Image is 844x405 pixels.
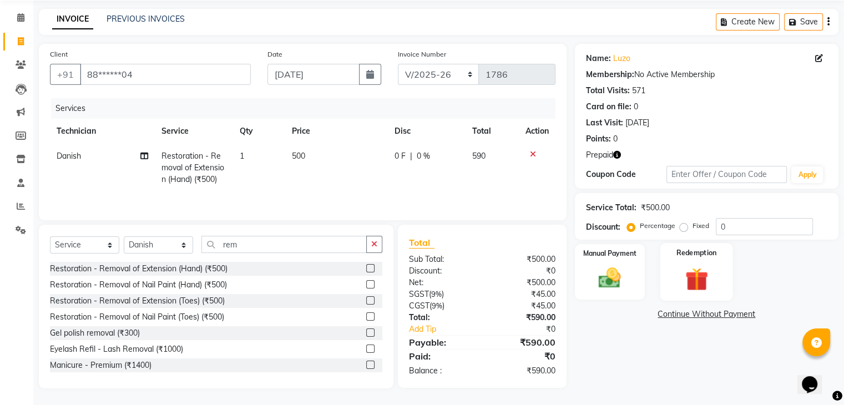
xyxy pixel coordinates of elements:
a: Add Tip [401,323,496,335]
div: ₹0 [482,350,564,363]
div: Paid: [401,350,482,363]
div: Restoration - Removal of Extension (Toes) (₹500) [50,295,225,307]
label: Redemption [676,247,716,258]
th: Disc [388,119,466,144]
div: ₹500.00 [482,277,564,288]
span: Total [409,237,434,249]
a: INVOICE [52,9,93,29]
span: Prepaid [586,149,613,161]
div: ( ) [401,288,482,300]
th: Technician [50,119,154,144]
div: Total Visits: [586,85,630,97]
div: Balance : [401,365,482,377]
div: No Active Membership [586,69,827,80]
label: Fixed [693,221,709,231]
input: Search by Name/Mobile/Email/Code [80,64,251,85]
label: Client [50,49,68,59]
label: Percentage [640,221,675,231]
iframe: chat widget [797,361,833,394]
div: Service Total: [586,202,636,214]
div: 0 [613,133,618,145]
div: Restoration - Removal of Extension (Hand) (₹500) [50,263,228,275]
button: Apply [791,166,823,183]
th: Action [519,119,555,144]
div: Name: [586,53,611,64]
span: 1 [240,151,244,161]
label: Manual Payment [583,249,636,259]
th: Total [466,119,518,144]
div: Total: [401,312,482,323]
div: ( ) [401,300,482,312]
th: Price [285,119,387,144]
div: Manicure - Premium (₹1400) [50,360,151,371]
label: Date [267,49,282,59]
span: 9% [431,290,442,298]
span: Danish [57,151,81,161]
button: Create New [716,13,780,31]
div: Restoration - Removal of Nail Paint (Toes) (₹500) [50,311,224,323]
div: [DATE] [625,117,649,129]
input: Search or Scan [201,236,367,253]
span: SGST [409,289,429,299]
div: ₹590.00 [482,365,564,377]
div: ₹500.00 [482,254,564,265]
span: 0 % [417,150,430,162]
a: PREVIOUS INVOICES [107,14,185,24]
div: Discount: [401,265,482,277]
a: Continue Without Payment [577,308,836,320]
div: Discount: [586,221,620,233]
img: _cash.svg [592,265,628,291]
span: CGST [409,301,429,311]
div: Coupon Code [586,169,666,180]
div: Payable: [401,336,482,349]
div: ₹590.00 [482,312,564,323]
input: Enter Offer / Coupon Code [666,166,787,183]
span: | [410,150,412,162]
div: Card on file: [586,101,631,113]
div: 571 [632,85,645,97]
div: Points: [586,133,611,145]
label: Invoice Number [398,49,446,59]
div: ₹0 [496,323,563,335]
div: ₹45.00 [482,300,564,312]
div: ₹500.00 [641,202,670,214]
img: _gift.svg [678,265,715,293]
div: Gel polish removal (₹300) [50,327,140,339]
div: Membership: [586,69,634,80]
div: Sub Total: [401,254,482,265]
button: +91 [50,64,81,85]
span: 9% [432,301,442,310]
span: Restoration - Removal of Extension (Hand) (₹500) [161,151,224,184]
th: Qty [233,119,285,144]
div: Last Visit: [586,117,623,129]
div: ₹45.00 [482,288,564,300]
button: Save [784,13,823,31]
th: Service [154,119,233,144]
span: 500 [292,151,305,161]
div: 0 [634,101,638,113]
div: Eyelash Refil - Lash Removal (₹1000) [50,343,183,355]
div: ₹0 [482,265,564,277]
div: Net: [401,277,482,288]
span: 590 [472,151,486,161]
div: ₹590.00 [482,336,564,349]
a: Luzo [613,53,630,64]
div: Restoration - Removal of Nail Paint (Hand) (₹500) [50,279,227,291]
span: 0 F [395,150,406,162]
div: Services [51,98,564,119]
